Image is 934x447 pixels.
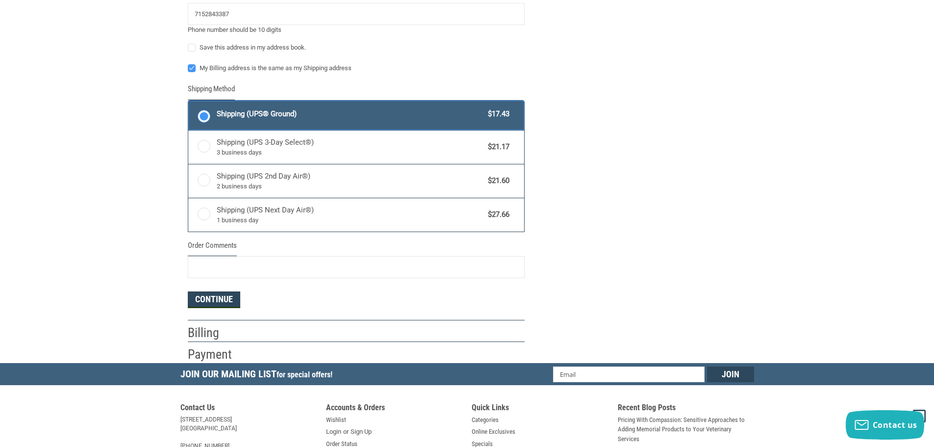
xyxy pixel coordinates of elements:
[188,325,245,341] h2: Billing
[217,215,483,225] span: 1 business day
[188,346,245,363] h2: Payment
[618,415,754,444] a: Pricing With Compassion: Sensitive Approaches to Adding Memorial Products to Your Veterinary Serv...
[351,427,372,437] a: Sign Up
[326,415,346,425] a: Wishlist
[483,209,510,220] span: $27.66
[618,403,754,415] h5: Recent Blog Posts
[326,403,462,415] h5: Accounts & Orders
[483,141,510,153] span: $21.17
[483,108,510,120] span: $17.43
[217,137,483,158] span: Shipping (UPS 3-Day Select®)
[217,171,483,191] span: Shipping (UPS 2nd Day Air®)
[180,363,337,388] h5: Join Our Mailing List
[188,25,525,35] div: Phone number should be 10 digits
[217,108,483,120] span: Shipping (UPS® Ground)
[188,240,237,256] legend: Order Comments
[846,410,924,440] button: Contact us
[472,415,499,425] a: Categories
[472,403,608,415] h5: Quick Links
[188,291,240,308] button: Continue
[217,182,483,191] span: 2 business days
[707,367,754,382] input: Join
[873,420,917,430] span: Contact us
[188,83,235,100] legend: Shipping Method
[180,403,317,415] h5: Contact Us
[483,175,510,186] span: $21.60
[217,205,483,225] span: Shipping (UPS Next Day Air®)
[188,64,525,72] label: My Billing address is the same as my Shipping address
[217,148,483,158] span: 3 business days
[277,370,332,379] span: for special offers!
[472,427,515,437] a: Online Exclusives
[188,44,525,52] label: Save this address in my address book.
[326,427,341,437] a: Login
[337,427,354,437] span: or
[553,367,705,382] input: Email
